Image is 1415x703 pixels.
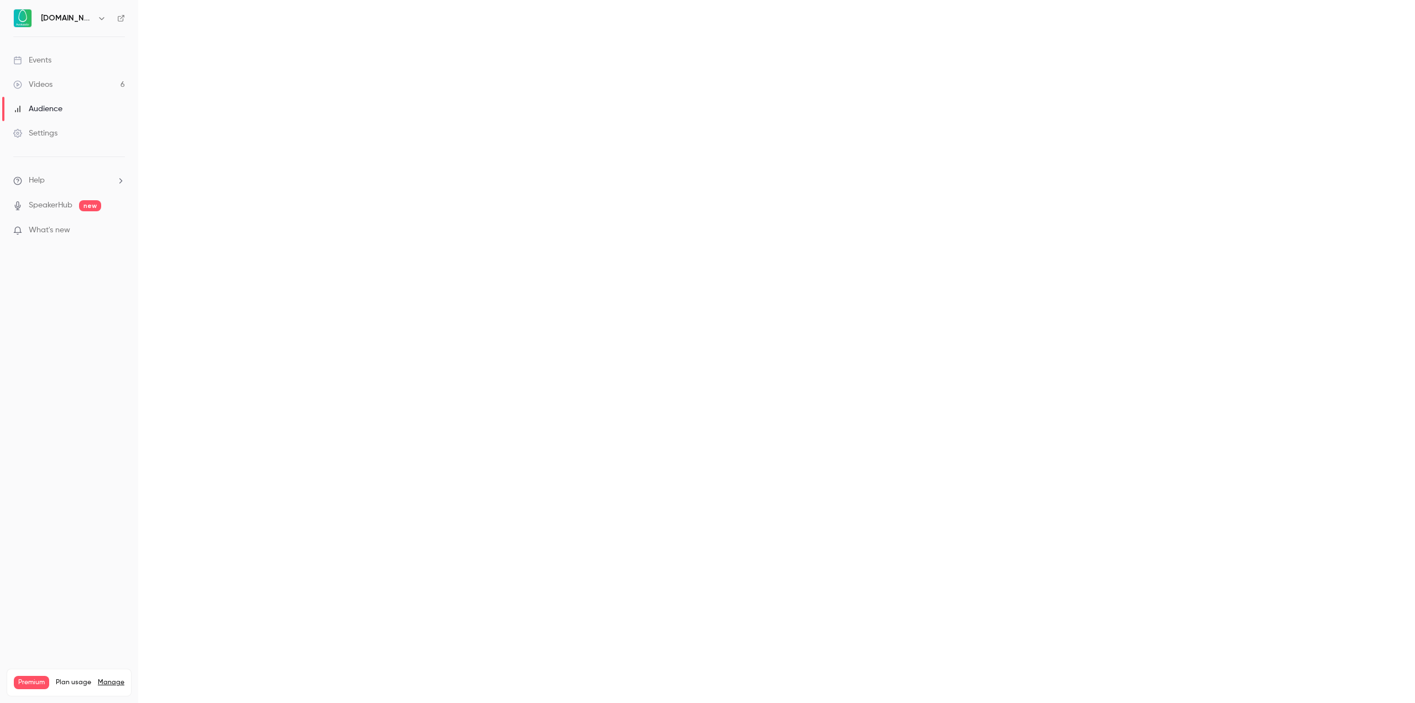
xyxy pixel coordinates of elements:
[29,175,45,186] span: Help
[13,128,57,139] div: Settings
[29,225,70,236] span: What's new
[13,55,51,66] div: Events
[79,200,101,211] span: new
[13,103,62,114] div: Audience
[29,200,72,211] a: SpeakerHub
[14,676,49,689] span: Premium
[56,678,91,687] span: Plan usage
[13,175,125,186] li: help-dropdown-opener
[13,79,53,90] div: Videos
[98,678,124,687] a: Manage
[41,13,93,24] h6: [DOMAIN_NAME]
[14,9,32,27] img: Avokaado.io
